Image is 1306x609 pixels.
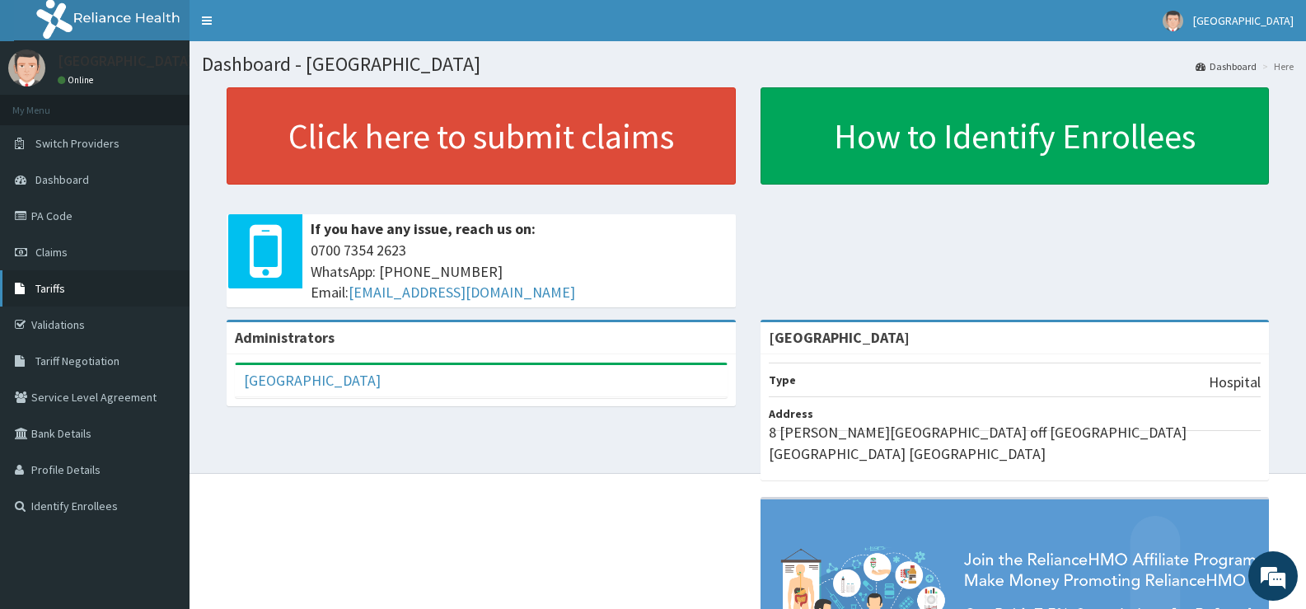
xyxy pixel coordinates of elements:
a: How to Identify Enrollees [761,87,1270,185]
b: Administrators [235,328,335,347]
li: Here [1258,59,1294,73]
h1: Dashboard - [GEOGRAPHIC_DATA] [202,54,1294,75]
span: 0700 7354 2623 WhatsApp: [PHONE_NUMBER] Email: [311,240,728,303]
img: User Image [1163,11,1183,31]
a: [GEOGRAPHIC_DATA] [244,371,381,390]
span: Dashboard [35,172,89,187]
img: User Image [8,49,45,87]
span: Claims [35,245,68,260]
b: If you have any issue, reach us on: [311,219,536,238]
a: Click here to submit claims [227,87,736,185]
strong: [GEOGRAPHIC_DATA] [769,328,910,347]
a: Online [58,74,97,86]
b: Address [769,406,813,421]
p: 8 [PERSON_NAME][GEOGRAPHIC_DATA] off [GEOGRAPHIC_DATA] [GEOGRAPHIC_DATA] [GEOGRAPHIC_DATA] [769,422,1262,464]
span: Switch Providers [35,136,119,151]
p: [GEOGRAPHIC_DATA] [58,54,194,68]
span: Tariff Negotiation [35,354,119,368]
b: Type [769,372,796,387]
span: Tariffs [35,281,65,296]
a: [EMAIL_ADDRESS][DOMAIN_NAME] [349,283,575,302]
span: [GEOGRAPHIC_DATA] [1193,13,1294,28]
a: Dashboard [1196,59,1257,73]
p: Hospital [1209,372,1261,393]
